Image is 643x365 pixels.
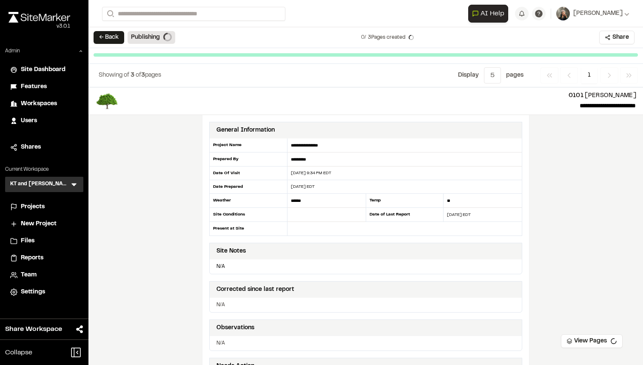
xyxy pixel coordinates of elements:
[368,34,405,41] span: 3 Pages created
[216,323,254,333] div: Observations
[209,194,287,208] div: Weather
[21,99,57,109] span: Workspaces
[99,73,131,78] span: Showing of
[10,253,78,263] a: Reports
[287,170,522,176] div: [DATE] 9:34 PM EDT
[209,208,287,222] div: Site Conditions
[21,116,37,126] span: Users
[569,93,583,98] span: 0101
[5,166,83,173] p: Current Workspace
[21,236,34,246] span: Files
[216,301,515,309] p: N/A
[9,12,70,23] img: rebrand.png
[95,92,118,109] img: file
[21,253,43,263] span: Reports
[209,152,287,167] div: Prepared By
[5,47,20,55] p: Admin
[21,270,37,280] span: Team
[21,287,45,297] span: Settings
[444,212,522,218] div: [DATE] EDT
[209,167,287,180] div: Date Of Visit
[10,180,70,189] h3: KT and [PERSON_NAME]
[209,138,287,152] div: Project Name
[21,219,57,229] span: New Project
[21,82,47,92] span: Features
[99,71,161,80] p: of pages
[10,236,78,246] a: Files
[541,67,638,83] nav: Navigation
[21,202,45,212] span: Projects
[21,143,41,152] span: Shares
[556,7,629,20] button: [PERSON_NAME]
[468,5,512,23] div: Open AI Assistant
[10,270,78,280] a: Team
[216,339,515,347] p: N/A
[10,143,78,152] a: Shares
[10,287,78,297] a: Settings
[10,99,78,109] a: Workspaces
[484,67,501,83] button: 5
[573,9,623,18] span: [PERSON_NAME]
[209,180,287,194] div: Date Prepared
[10,82,78,92] a: Features
[287,184,522,190] div: [DATE] EDT
[125,91,636,101] p: [PERSON_NAME]
[94,31,124,44] button: ← Back
[5,348,32,358] span: Collapse
[581,67,597,83] span: 1
[10,116,78,126] a: Users
[5,324,62,334] span: Share Workspace
[481,9,504,19] span: AI Help
[361,34,405,41] p: 0 /
[131,73,134,78] span: 3
[556,7,570,20] img: User
[216,285,294,294] div: Corrected since last report
[9,23,70,30] div: Oh geez...please don't...
[468,5,508,23] button: Open AI Assistant
[216,247,246,256] div: Site Notes
[599,31,634,44] button: Share
[10,219,78,229] a: New Project
[141,73,145,78] span: 3
[561,334,623,348] button: View Pages
[10,65,78,75] a: Site Dashboard
[213,263,518,270] p: N/A
[366,194,444,208] div: Temp
[102,7,117,21] button: Search
[458,71,479,80] p: Display
[366,208,444,222] div: Date of Last Report
[216,126,275,135] div: General Information
[209,222,287,236] div: Present at Site
[21,65,65,75] span: Site Dashboard
[506,71,524,80] p: page s
[128,31,175,44] div: Publishing
[10,202,78,212] a: Projects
